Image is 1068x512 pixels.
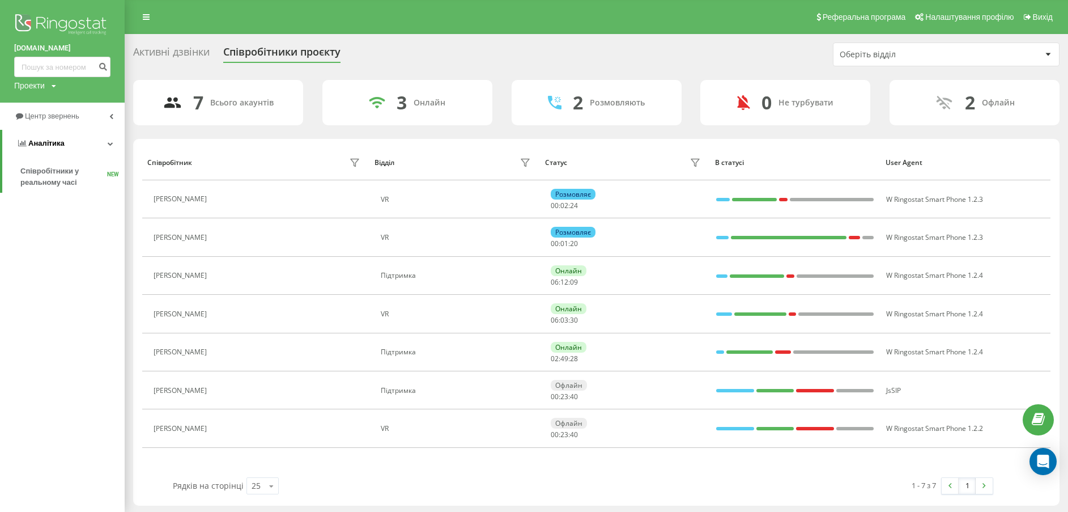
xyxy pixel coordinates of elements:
[210,98,274,108] div: Всього акаунтів
[560,201,568,210] span: 02
[560,354,568,363] span: 49
[982,98,1015,108] div: Офлайн
[560,277,568,287] span: 12
[551,278,578,286] div: : :
[560,239,568,248] span: 01
[154,425,210,433] div: [PERSON_NAME]
[912,480,936,491] div: 1 - 7 з 7
[551,316,578,324] div: : :
[14,43,110,54] a: [DOMAIN_NAME]
[551,201,559,210] span: 00
[886,309,983,319] span: W Ringostat Smart Phone 1.2.4
[14,80,45,91] div: Проекти
[375,159,394,167] div: Відділ
[551,392,559,401] span: 00
[570,277,578,287] span: 09
[1029,448,1057,475] div: Open Intercom Messenger
[28,139,65,147] span: Аналiтика
[959,478,976,494] a: 1
[886,270,983,280] span: W Ringostat Smart Phone 1.2.4
[551,380,587,391] div: Офлайн
[886,194,983,204] span: W Ringostat Smart Phone 1.2.3
[154,310,210,318] div: [PERSON_NAME]
[715,159,875,167] div: В статусі
[381,387,534,395] div: Підтримка
[14,57,110,77] input: Пошук за номером
[551,418,587,429] div: Офлайн
[551,227,595,238] div: Розмовляє
[778,98,833,108] div: Не турбувати
[570,392,578,401] span: 40
[570,201,578,210] span: 24
[560,430,568,439] span: 23
[154,234,210,242] div: [PERSON_NAME]
[560,392,568,401] span: 23
[381,425,534,433] div: VR
[590,98,645,108] div: Розмовляють
[886,347,983,357] span: W Ringostat Smart Phone 1.2.4
[925,12,1014,22] span: Налаштування профілю
[20,166,107,188] span: Співробітники у реальному часі
[381,196,534,204] div: VR
[381,272,534,280] div: Підтримка
[381,348,534,356] div: Підтримка
[381,310,534,318] div: VR
[886,424,983,433] span: W Ringostat Smart Phone 1.2.2
[886,159,1045,167] div: User Agent
[551,431,578,439] div: : :
[551,239,559,248] span: 00
[414,98,445,108] div: Онлайн
[551,342,586,353] div: Онлайн
[545,159,567,167] div: Статус
[551,354,559,363] span: 02
[570,315,578,325] span: 30
[560,315,568,325] span: 03
[570,239,578,248] span: 20
[397,92,407,113] div: 3
[381,234,534,242] div: VR
[551,315,559,325] span: 06
[551,303,586,314] div: Онлайн
[154,387,210,395] div: [PERSON_NAME]
[886,232,983,242] span: W Ringostat Smart Phone 1.2.3
[154,195,210,203] div: [PERSON_NAME]
[147,159,192,167] div: Співробітник
[154,348,210,356] div: [PERSON_NAME]
[761,92,772,113] div: 0
[886,386,901,395] span: JsSIP
[133,46,210,64] div: Активні дзвінки
[14,11,110,40] img: Ringostat logo
[1033,12,1053,22] span: Вихід
[154,272,210,280] div: [PERSON_NAME]
[25,112,79,120] span: Центр звернень
[551,430,559,439] span: 00
[551,393,578,401] div: : :
[551,202,578,210] div: : :
[551,189,595,200] div: Розмовляє
[551,265,586,276] div: Онлайн
[173,480,244,491] span: Рядків на сторінці
[2,130,125,157] a: Аналiтика
[570,430,578,439] span: 40
[551,277,559,287] span: 06
[551,240,578,248] div: : :
[840,50,975,60] div: Оберіть відділ
[965,92,975,113] div: 2
[823,12,906,22] span: Реферальна програма
[570,354,578,363] span: 28
[193,92,203,113] div: 7
[252,480,261,492] div: 25
[223,46,341,64] div: Співробітники проєкту
[20,161,125,193] a: Співробітники у реальному часіNEW
[573,92,583,113] div: 2
[551,355,578,363] div: : :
